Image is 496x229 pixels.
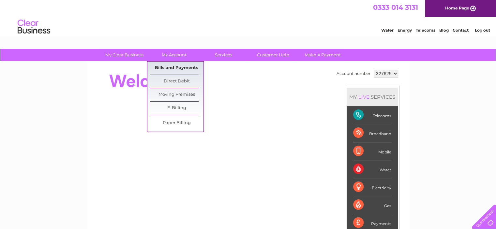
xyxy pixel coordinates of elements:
td: Account number [335,68,372,79]
img: logo.png [17,17,51,37]
a: Log out [474,28,490,33]
a: Telecoms [416,28,435,33]
a: Bills and Payments [150,62,203,75]
div: MY SERVICES [347,88,398,106]
a: Customer Help [246,49,300,61]
a: Services [197,49,250,61]
div: Gas [353,196,391,214]
a: Make A Payment [296,49,350,61]
a: Direct Debit [150,75,203,88]
a: Energy [398,28,412,33]
a: 0333 014 3131 [373,3,418,11]
a: Blog [439,28,449,33]
div: Water [353,160,391,178]
a: Paper Billing [150,117,203,130]
a: E-Billing [150,102,203,115]
a: Contact [453,28,469,33]
a: My Clear Business [98,49,151,61]
div: Mobile [353,142,391,160]
a: My Account [147,49,201,61]
a: Water [381,28,394,33]
div: Electricity [353,178,391,196]
a: Moving Premises [150,88,203,101]
div: Broadband [353,124,391,142]
div: Clear Business is a trading name of Verastar Limited (registered in [GEOGRAPHIC_DATA] No. 3667643... [94,4,402,32]
div: Telecoms [353,106,391,124]
div: LIVE [357,94,371,100]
